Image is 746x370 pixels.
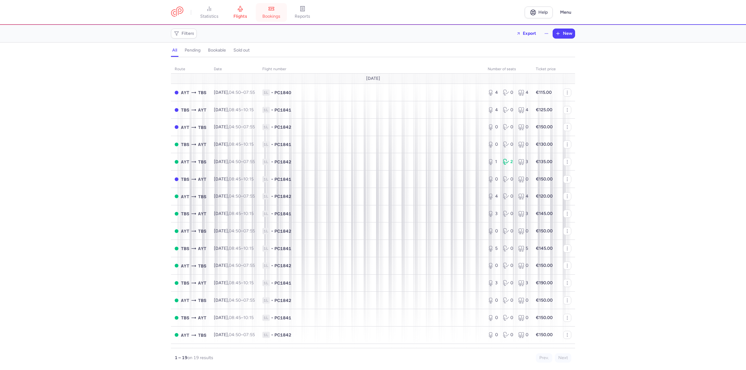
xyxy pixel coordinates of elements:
[259,65,484,74] th: Flight number
[171,7,183,18] a: CitizenPlane red outlined logo
[229,90,255,95] span: –
[243,194,255,199] time: 07:55
[229,107,254,112] span: –
[518,297,528,304] div: 0
[536,124,553,130] strong: €150.00
[198,332,206,339] span: TBS
[262,297,270,304] span: 1L
[229,332,241,337] time: 04:50
[488,107,498,113] div: 4
[271,315,273,321] span: •
[229,280,254,285] span: –
[262,89,270,96] span: 1L
[518,159,528,165] div: 3
[181,176,189,183] span: TBS
[229,176,254,182] span: –
[214,280,254,285] span: [DATE],
[181,107,189,113] span: TBS
[262,141,270,148] span: 1L
[295,14,310,19] span: reports
[214,332,255,337] span: [DATE],
[271,245,273,252] span: •
[271,141,273,148] span: •
[271,176,273,182] span: •
[198,141,206,148] span: AYT
[229,107,241,112] time: 08:45
[243,298,255,303] time: 07:55
[563,31,572,36] span: New
[536,211,553,216] strong: €145.00
[198,107,206,113] span: AYT
[503,107,513,113] div: 0
[243,246,254,251] time: 10:15
[181,124,189,131] span: AYT
[181,263,189,269] span: AYT
[503,228,513,234] div: 0
[198,210,206,217] span: AYT
[181,332,189,339] span: AYT
[243,211,254,216] time: 10:15
[181,245,189,252] span: TBS
[233,14,247,19] span: flights
[274,124,291,130] span: PC1842
[503,245,513,252] div: 0
[229,315,241,320] time: 08:45
[262,159,270,165] span: 1L
[271,297,273,304] span: •
[243,142,254,147] time: 10:15
[262,107,270,113] span: 1L
[503,124,513,130] div: 0
[214,228,255,234] span: [DATE],
[229,176,241,182] time: 08:45
[229,263,241,268] time: 04:50
[229,298,255,303] span: –
[553,29,575,38] button: New
[175,355,187,360] strong: 1 – 19
[536,176,553,182] strong: €150.00
[518,315,528,321] div: 0
[194,6,225,19] a: statistics
[210,65,259,74] th: date
[488,176,498,182] div: 0
[262,315,270,321] span: 1L
[214,211,254,216] span: [DATE],
[243,332,255,337] time: 07:55
[243,315,254,320] time: 10:15
[536,107,552,112] strong: €125.00
[181,89,189,96] span: AYT
[262,211,270,217] span: 1L
[488,245,498,252] div: 5
[229,142,241,147] time: 08:45
[271,159,273,165] span: •
[503,297,513,304] div: 0
[536,142,553,147] strong: €130.00
[198,89,206,96] span: TBS
[243,176,254,182] time: 10:15
[503,176,513,182] div: 0
[503,280,513,286] div: 0
[229,124,255,130] span: –
[274,176,291,182] span: PC1841
[536,246,553,251] strong: €145.00
[287,6,318,19] a: reports
[274,141,291,148] span: PC1841
[198,176,206,183] span: AYT
[198,245,206,252] span: AYT
[503,315,513,321] div: 0
[198,124,206,131] span: TBS
[488,159,498,165] div: 1
[271,332,273,338] span: •
[229,228,241,234] time: 04:50
[488,332,498,338] div: 0
[229,194,255,199] span: –
[214,124,255,130] span: [DATE],
[488,141,498,148] div: 0
[229,332,255,337] span: –
[262,14,280,19] span: bookings
[171,65,210,74] th: route
[274,89,291,96] span: PC1840
[488,228,498,234] div: 0
[555,353,571,363] button: Next
[198,263,206,269] span: TBS
[488,124,498,130] div: 0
